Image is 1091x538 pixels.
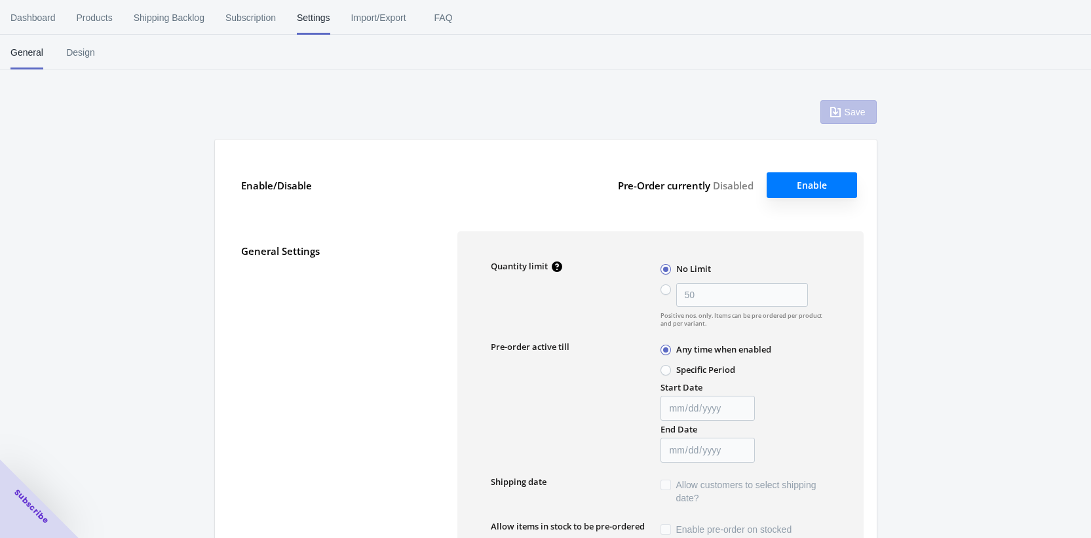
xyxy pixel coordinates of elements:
[491,260,548,272] label: Quantity limit
[618,172,754,198] label: Pre-Order currently
[351,1,406,35] span: Import/Export
[676,343,771,355] label: Any time when enabled
[676,364,735,375] label: Specific Period
[676,478,830,505] span: Allow customers to select shipping date?
[491,341,660,353] label: Pre-order active till
[10,1,56,35] span: Dashboard
[660,312,830,328] span: Positive nos. only. Items can be pre ordered per product and per variant.
[241,179,431,192] label: Enable/Disable
[660,423,697,435] label: End Date
[77,1,113,35] span: Products
[767,172,857,198] button: Enable
[660,381,702,393] label: Start Date
[64,35,97,69] span: Design
[491,520,645,532] label: Allow items in stock to be pre-ordered
[10,35,43,69] span: General
[676,263,711,275] label: No Limit
[134,1,204,35] span: Shipping Backlog
[297,1,330,35] span: Settings
[427,1,460,35] span: FAQ
[491,476,546,488] label: Shipping date
[225,1,276,35] span: Subscription
[12,487,51,526] span: Subscribe
[713,179,754,192] span: Disabled
[241,244,431,258] label: General Settings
